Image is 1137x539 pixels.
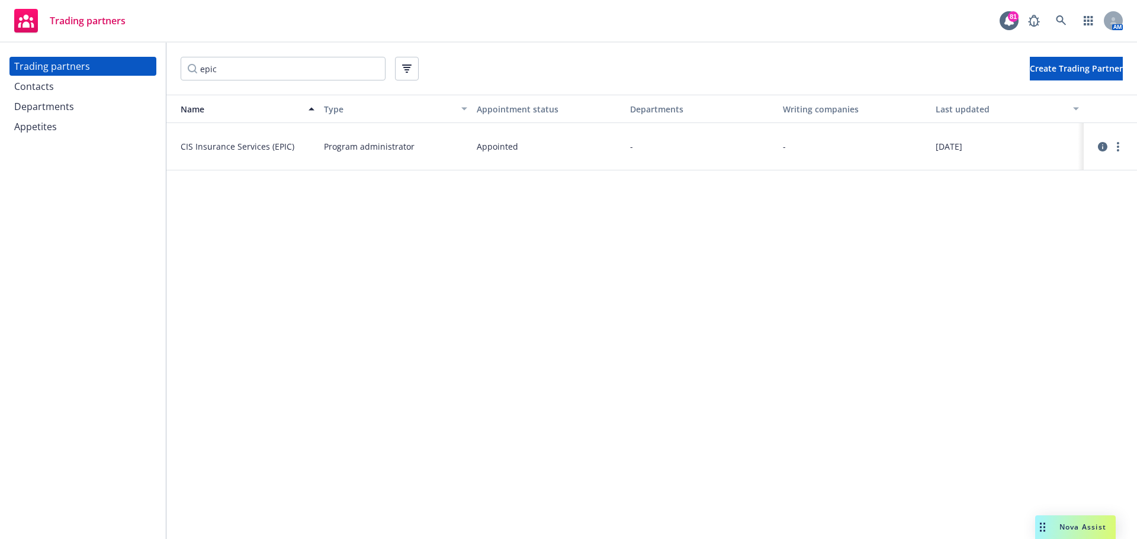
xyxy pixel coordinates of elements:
div: Appointment status [477,103,620,115]
a: Departments [9,97,156,116]
button: Departments [625,95,778,123]
div: Writing companies [783,103,926,115]
span: Create Trading Partner [1030,63,1123,74]
input: Filter by keyword... [181,57,386,80]
div: Last updated [936,103,1066,115]
span: [DATE] [936,140,962,153]
a: Contacts [9,77,156,96]
span: Nova Assist [1059,522,1106,532]
span: Program administrator [324,140,415,153]
button: Nova Assist [1035,515,1116,539]
span: - [630,140,633,153]
a: Trading partners [9,4,130,37]
div: Trading partners [14,57,90,76]
div: Appetites [14,117,57,136]
span: CIS Insurance Services (EPIC) [181,140,314,153]
a: Appetites [9,117,156,136]
button: Name [166,95,319,123]
span: Appointed [477,140,518,153]
button: Create Trading Partner [1030,57,1123,80]
a: Trading partners [9,57,156,76]
div: Drag to move [1035,515,1050,539]
button: Type [319,95,472,123]
span: - [783,140,786,153]
div: Departments [630,103,773,115]
a: Report a Bug [1022,9,1046,33]
div: Name [171,103,301,115]
div: Departments [14,97,74,116]
div: 81 [1008,11,1019,22]
a: Search [1049,9,1073,33]
a: more [1111,140,1125,154]
button: Last updated [931,95,1084,123]
div: Type [324,103,454,115]
button: Appointment status [472,95,625,123]
div: Contacts [14,77,54,96]
span: Trading partners [50,16,126,25]
button: Writing companies [778,95,931,123]
a: circleInformation [1096,140,1110,154]
a: Switch app [1077,9,1100,33]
